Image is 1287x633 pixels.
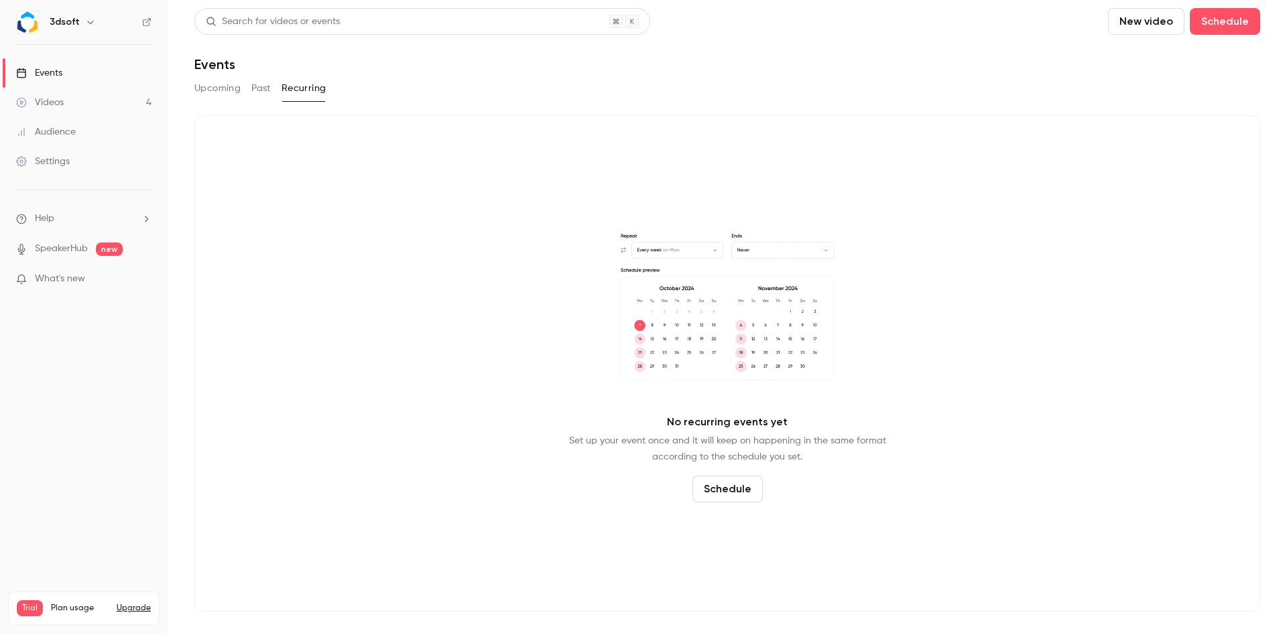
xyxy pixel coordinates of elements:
[50,15,80,29] h6: 3dsoft
[667,414,788,430] p: No recurring events yet
[206,15,340,29] div: Search for videos or events
[16,212,151,226] li: help-dropdown-opener
[135,273,151,285] iframe: Noticeable Trigger
[251,78,271,99] button: Past
[51,603,109,614] span: Plan usage
[16,66,62,80] div: Events
[35,242,88,256] a: SpeakerHub
[16,125,76,139] div: Audience
[35,212,54,226] span: Help
[35,272,85,286] span: What's new
[17,600,43,616] span: Trial
[117,603,151,614] button: Upgrade
[96,242,123,256] span: new
[194,78,241,99] button: Upcoming
[16,155,70,168] div: Settings
[1108,8,1184,35] button: New video
[569,433,886,465] p: Set up your event once and it will keep on happening in the same format according to the schedule...
[194,56,235,72] h1: Events
[282,78,326,99] button: Recurring
[16,96,64,109] div: Videos
[17,11,38,33] img: 3dsoft
[692,476,763,502] button: Schedule
[1190,8,1260,35] button: Schedule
